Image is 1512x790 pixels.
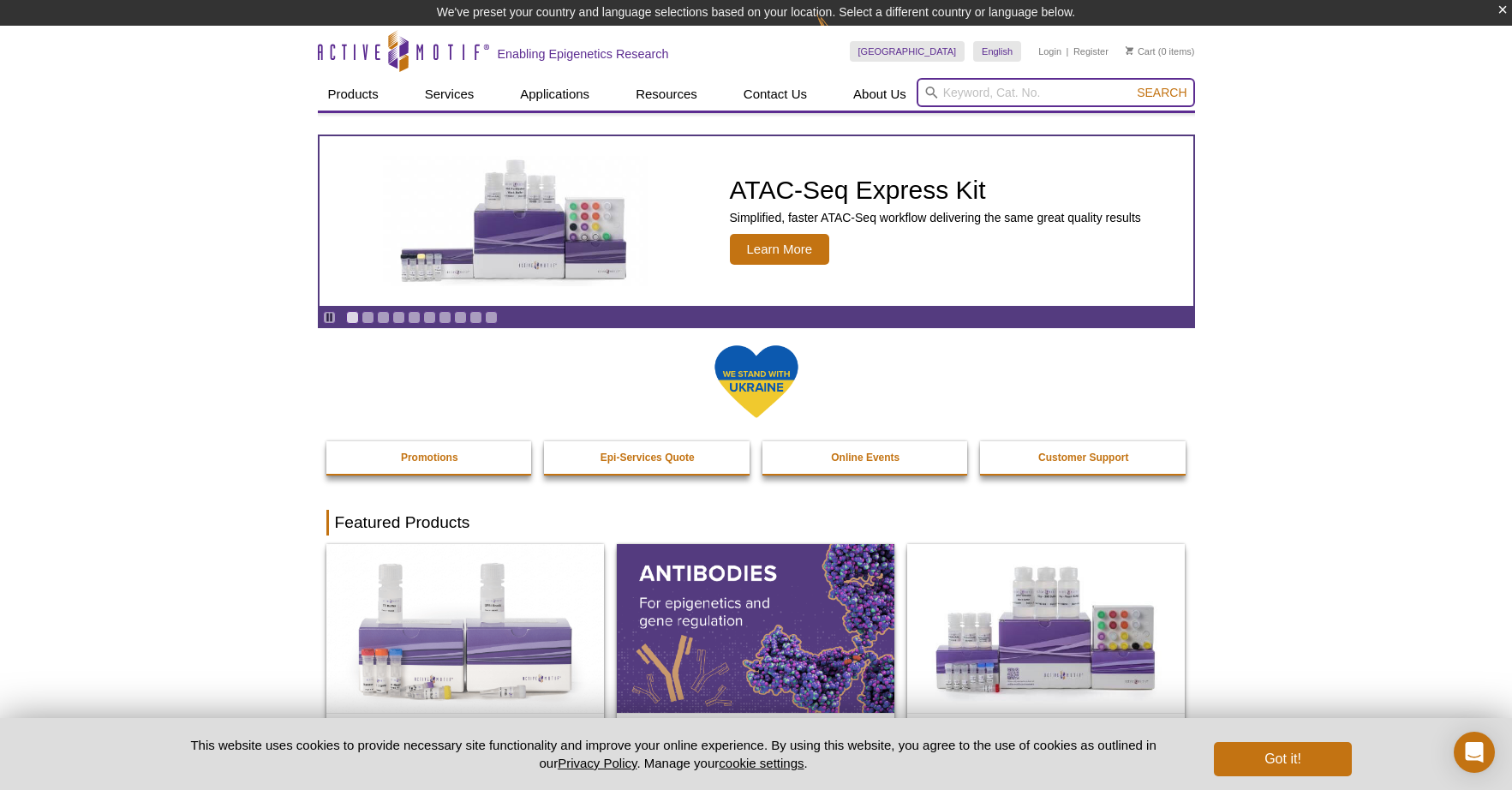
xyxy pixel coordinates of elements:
a: [GEOGRAPHIC_DATA] [850,41,965,62]
strong: Online Events [831,452,899,464]
strong: Epi-Services Quote [601,452,695,464]
a: Epi-Services Quote [544,441,751,474]
button: Got it! [1214,742,1351,776]
img: CUT&Tag-IT® Express Assay Kit [907,544,1185,712]
a: Privacy Policy [558,756,636,770]
a: Go to slide 2 [362,311,374,324]
img: Change Here [816,13,862,53]
a: Go to slide 9 [469,311,482,324]
img: ATAC-Seq Express Kit [374,156,657,286]
a: About Us [843,78,917,111]
h2: Featured Products [326,510,1186,536]
a: Online Events [762,441,970,474]
h2: ATAC-Seq Express Kit [730,177,1141,203]
article: ATAC-Seq Express Kit [320,136,1193,306]
h2: Enabling Epigenetics Research [498,46,669,62]
button: cookie settings [719,756,804,770]
a: Cart [1126,45,1156,57]
div: Open Intercom Messenger [1454,732,1495,773]
a: Go to slide 5 [408,311,421,324]
a: Go to slide 4 [392,311,405,324]
a: Go to slide 6 [423,311,436,324]
p: Simplified, faster ATAC-Seq workflow delivering the same great quality results [730,210,1141,225]
span: Search [1137,86,1186,99]
a: Customer Support [980,441,1187,474]
a: Applications [510,78,600,111]
a: Go to slide 8 [454,311,467,324]
strong: Customer Support [1038,452,1128,464]
a: Go to slide 10 [485,311,498,324]
a: English [973,41,1021,62]
img: DNA Library Prep Kit for Illumina [326,544,604,712]
a: Login [1038,45,1061,57]
img: All Antibodies [617,544,894,712]
p: This website uses cookies to provide necessary site functionality and improve your online experie... [161,736,1186,772]
li: (0 items) [1126,41,1195,62]
a: Go to slide 3 [377,311,390,324]
li: | [1067,41,1069,62]
img: Your Cart [1126,46,1133,55]
a: Products [318,78,389,111]
a: Go to slide 7 [439,311,451,324]
span: Learn More [730,234,830,265]
a: Contact Us [733,78,817,111]
a: Services [415,78,485,111]
a: ATAC-Seq Express Kit ATAC-Seq Express Kit Simplified, faster ATAC-Seq workflow delivering the sam... [320,136,1193,306]
a: Register [1073,45,1109,57]
a: Resources [625,78,708,111]
a: Toggle autoplay [323,311,336,324]
a: Go to slide 1 [346,311,359,324]
button: Search [1132,85,1192,100]
strong: Promotions [401,452,458,464]
img: We Stand With Ukraine [714,344,799,420]
a: Promotions [326,441,534,474]
input: Keyword, Cat. No. [917,78,1195,107]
